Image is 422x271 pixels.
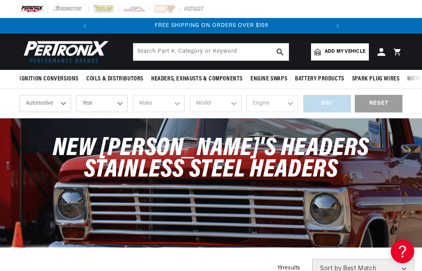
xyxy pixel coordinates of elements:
span: 19 results [277,265,300,271]
div: 2 of 2 [93,21,330,30]
a: Add my vehicle [311,43,369,61]
select: Engine [247,95,298,112]
summary: Battery Products [291,70,348,88]
select: Ride Type [20,95,71,112]
button: Translation missing: en.sections.announcements.next_announcement [330,18,345,34]
summary: Coils & Distributors [82,70,147,88]
select: Model [190,95,241,112]
span: Coils & Distributors [86,75,143,83]
button: Translation missing: en.sections.announcements.previous_announcement [77,18,93,34]
span: Headers, Exhausts & Components [151,75,243,83]
select: Make [133,95,184,112]
select: Year [76,95,128,112]
summary: Headers, Exhausts & Components [147,70,247,88]
summary: Spark Plug Wires [348,70,404,88]
summary: Ignition Conversions [20,70,82,88]
div: Announcement [93,21,330,30]
span: Ignition Conversions [20,75,79,83]
button: search button [272,43,289,61]
img: Pertronix [20,38,109,65]
span: FREE SHIPPING ON ORDERS OVER $109 [155,23,268,29]
summary: Engine Swaps [247,70,291,88]
span: New [PERSON_NAME]'s Headers Stainless Steel Headers [53,136,369,183]
input: Search Part #, Category or Keyword [133,43,289,61]
span: Engine Swaps [250,75,287,83]
span: Add my vehicle [325,48,365,55]
span: Spark Plug Wires [352,75,400,83]
div: RESET [355,95,402,112]
span: Battery Products [295,75,344,83]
